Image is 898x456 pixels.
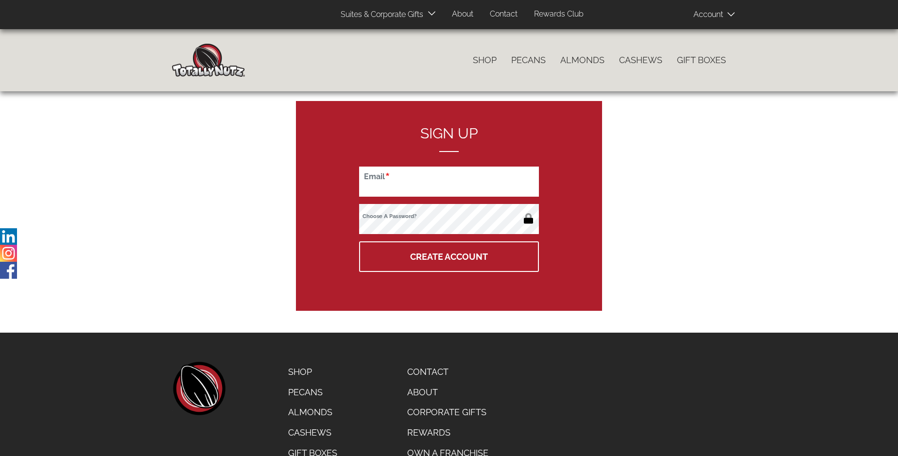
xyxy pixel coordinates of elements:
a: Shop [281,362,345,382]
a: Rewards Club [527,5,591,24]
a: Almonds [553,50,612,70]
a: Rewards [400,422,496,443]
a: home [172,362,225,415]
a: Corporate Gifts [400,402,496,422]
a: Cashews [281,422,345,443]
a: Contact [400,362,496,382]
a: About [400,382,496,403]
a: Almonds [281,402,345,422]
a: About [445,5,481,24]
h2: Sign up [359,125,539,152]
a: Pecans [504,50,553,70]
a: Pecans [281,382,345,403]
img: Home [172,44,245,77]
a: Gift Boxes [670,50,733,70]
a: Cashews [612,50,670,70]
input: Email [359,167,539,197]
a: Suites & Corporate Gifts [333,5,426,24]
button: Create Account [359,241,539,272]
a: Shop [466,50,504,70]
a: Contact [483,5,525,24]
